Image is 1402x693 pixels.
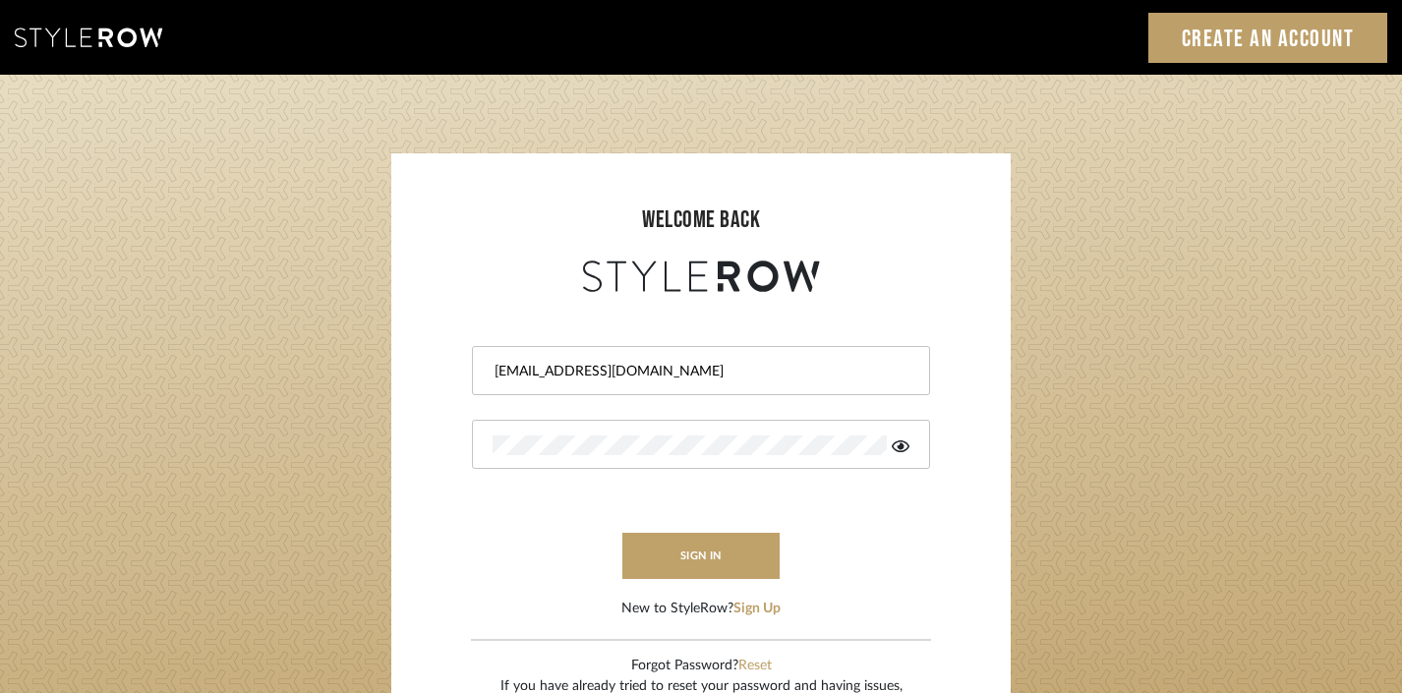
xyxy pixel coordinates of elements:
a: Create an Account [1148,13,1388,63]
button: Sign Up [733,599,781,619]
div: welcome back [411,202,991,238]
input: Email Address [493,362,905,381]
div: New to StyleRow? [621,599,781,619]
div: Forgot Password? [500,656,903,676]
button: sign in [622,533,780,579]
button: Reset [738,656,772,676]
